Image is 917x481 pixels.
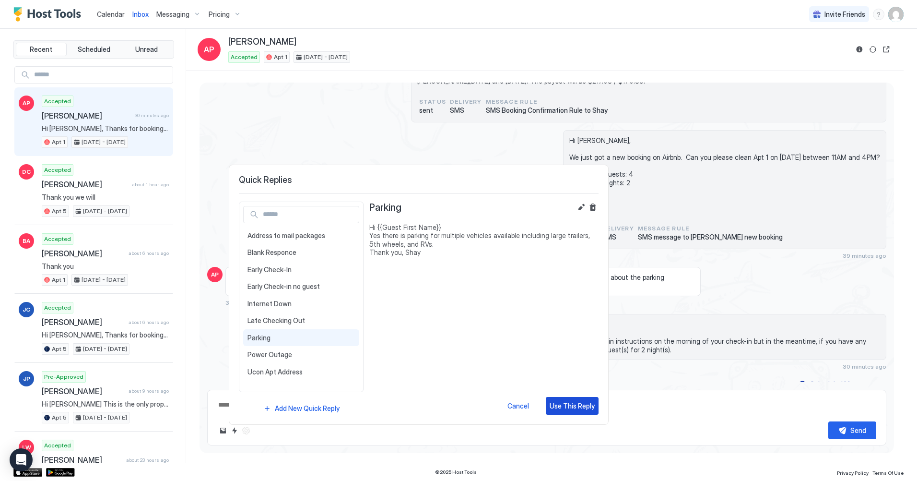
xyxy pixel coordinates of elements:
[546,397,599,415] button: Use This Reply
[247,265,355,274] span: Early Check-In
[275,403,340,413] div: Add New Quick Reply
[247,316,355,325] span: Late Checking Out
[507,401,529,411] div: Cancel
[247,334,355,342] span: Parking
[239,402,364,415] button: Add New Quick Reply
[369,202,401,214] span: Parking
[576,202,587,213] button: Edit
[247,300,355,308] span: Internet Down
[247,231,355,240] span: Address to mail packages
[259,206,359,223] input: Input Field
[494,397,542,415] button: Cancel
[247,368,355,376] span: Ucon Apt Address
[239,175,599,186] span: Quick Replies
[247,248,355,257] span: Blank Responce
[247,282,355,291] span: Early Check-in no guest
[587,202,599,213] button: Delete
[369,223,599,257] span: Hi {{Guest First Name}} Yes there is parking for multiple vehicles available including large trai...
[10,448,33,471] div: Open Intercom Messenger
[550,401,595,411] div: Use This Reply
[247,350,355,359] span: Power Outage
